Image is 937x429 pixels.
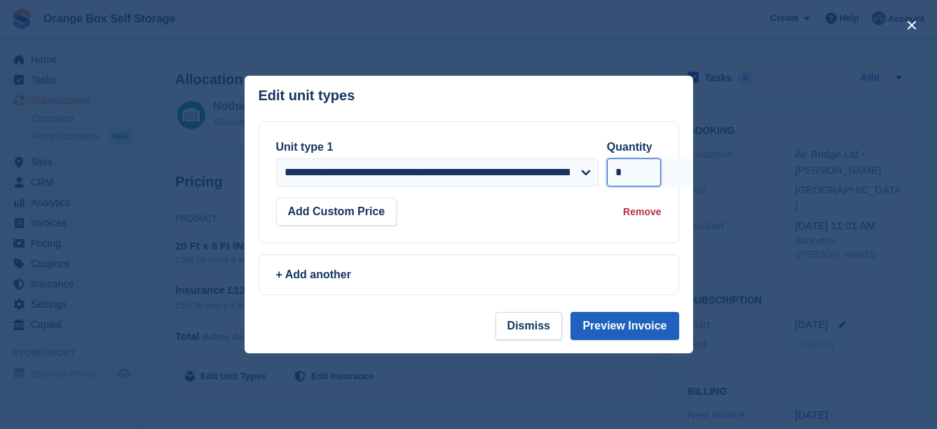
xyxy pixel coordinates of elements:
[276,198,397,226] button: Add Custom Price
[495,312,562,340] button: Dismiss
[276,266,662,283] div: + Add another
[607,141,652,153] label: Quantity
[901,14,923,36] button: close
[259,88,355,104] p: Edit unit types
[259,254,679,295] a: + Add another
[623,205,661,219] div: Remove
[276,141,334,153] label: Unit type 1
[570,312,678,340] button: Preview Invoice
